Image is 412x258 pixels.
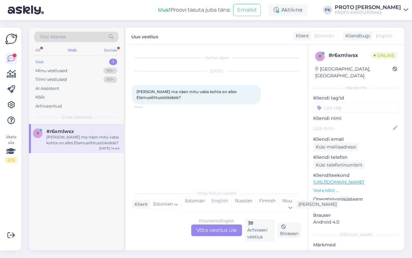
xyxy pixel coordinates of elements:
input: Lisa tag [313,103,399,112]
div: [PERSON_NAME] ma näen mitu vaba kohta on alles Elamusõhtusöökidele? [46,134,120,146]
div: 1 [109,59,117,65]
div: Vaata siia [5,134,17,163]
div: Minu vestlused [35,68,67,74]
div: All [34,46,42,54]
p: Kliendi email [313,136,399,143]
div: [PERSON_NAME] [313,232,399,238]
div: Klient [132,201,148,208]
span: Online [371,52,397,59]
div: English [208,196,231,213]
b: Uus! [158,7,170,13]
div: Vestlus algas [132,55,301,61]
div: [DATE] [132,68,301,74]
div: Klient [293,33,309,39]
div: 99+ [103,68,117,74]
div: Russian [231,196,256,213]
div: Estonian to English [199,218,234,224]
p: Kliendi nimi [313,115,399,122]
div: Kõik [35,94,45,100]
a: [URL][DOMAIN_NAME] [313,179,364,185]
div: Arhiveeritud [35,103,62,110]
span: Estonian [314,33,334,39]
div: Küsi telefoninumbrit [313,161,365,169]
span: [PERSON_NAME] ma näen mitu vaba kohta on alles Elamusõhtusöökidele? [136,89,238,100]
span: English [376,33,392,39]
p: Kliendi telefon [313,154,399,161]
span: #r6xmlwsx [46,129,74,134]
div: Võta vestlus üle [191,225,242,236]
a: PROTO [PERSON_NAME]PROTO AVASTUSTEHAS [335,5,408,15]
button: Emailid [233,4,261,16]
p: Android 4.0 [313,219,399,225]
span: Estonian [153,201,173,208]
span: 14:44 [134,105,158,110]
div: [DATE] 14:44 [99,146,120,151]
div: Blokeeri [277,223,301,238]
p: Märkmed [313,242,399,248]
p: Klienditeekond [313,172,399,179]
div: [GEOGRAPHIC_DATA], [GEOGRAPHIC_DATA] [315,66,393,79]
div: Socials [103,46,118,54]
span: Uued vestlused [61,114,91,120]
div: PK [323,5,332,14]
div: PROTO AVASTUSTEHAS [335,10,401,15]
span: Otsi kliente [40,33,66,40]
div: PROTO [PERSON_NAME] [335,5,401,10]
p: Vaata edasi ... [313,187,399,193]
label: Uus vestlus [131,32,158,40]
p: Kliendi tag'id [313,95,399,101]
div: [PERSON_NAME] [296,201,337,208]
div: 2 / 3 [5,157,17,163]
div: Küsi meiliaadressi [313,143,359,151]
div: # r6xmlwsx [329,52,371,59]
p: Android 15 [313,203,399,209]
div: Aktiivne [268,4,308,16]
span: r [36,131,39,136]
div: Tiimi vestlused [35,76,67,83]
span: Muu [282,198,292,204]
div: 99+ [103,76,117,83]
div: Estonian [182,196,208,213]
img: Askly Logo [5,33,17,45]
div: Kliendi info [313,85,399,91]
input: Lisa nimi [314,125,392,132]
div: Finnish [256,196,279,213]
div: Klienditugi [343,33,370,39]
div: Valige keel ja vastake [132,190,301,196]
div: Proovi tasuta juba täna: [158,6,230,14]
div: Web [66,46,78,54]
span: r [319,54,322,59]
p: Brauser [313,212,399,219]
div: AI Assistent [35,85,59,92]
div: Arhiveeri vestlus [245,219,275,241]
p: Operatsioonisüsteem [313,196,399,203]
div: Uus [35,59,44,65]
